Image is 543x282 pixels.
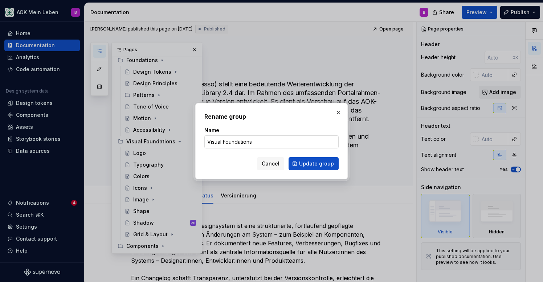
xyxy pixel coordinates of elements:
[257,157,284,170] button: Cancel
[204,127,219,134] label: Name
[289,157,339,170] button: Update group
[262,160,279,167] span: Cancel
[299,160,334,167] span: Update group
[204,112,339,121] h2: Rename group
